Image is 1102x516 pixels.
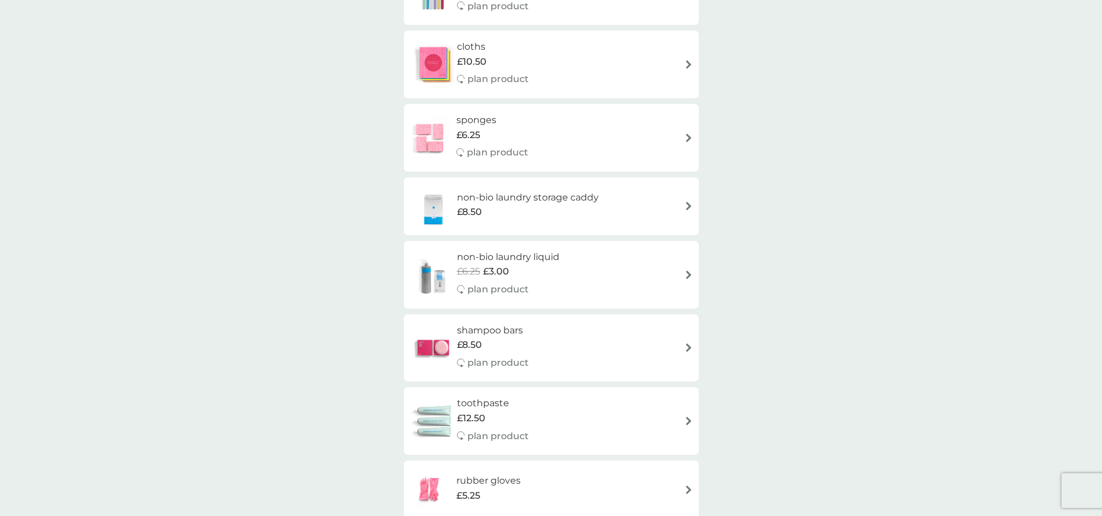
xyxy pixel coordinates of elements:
h6: sponges [456,113,528,128]
img: arrow right [684,485,693,494]
h6: shampoo bars [457,323,529,338]
p: plan product [467,145,528,160]
h6: cloths [457,39,529,54]
h6: rubber gloves [456,473,521,488]
p: plan product [467,72,529,87]
span: £10.50 [457,54,486,69]
img: arrow right [684,343,693,352]
img: non-bio laundry liquid [410,254,457,295]
span: £12.50 [457,411,485,426]
img: arrow right [684,133,693,142]
p: plan product [467,429,529,444]
span: £6.25 [456,128,480,143]
img: arrow right [684,60,693,69]
img: arrow right [684,417,693,425]
span: £8.50 [457,337,482,352]
span: £5.25 [456,488,480,503]
span: £3.00 [483,264,509,279]
img: non-bio laundry storage caddy [410,186,457,227]
span: £6.25 [457,264,480,279]
p: plan product [467,282,529,297]
img: sponges [410,117,450,158]
img: arrow right [684,202,693,210]
img: arrow right [684,270,693,279]
img: cloths [410,44,457,85]
span: £8.50 [457,205,482,220]
img: toothpaste [410,401,457,441]
img: shampoo bars [410,328,457,368]
h6: toothpaste [457,396,529,411]
img: rubber gloves [410,469,450,510]
h6: non-bio laundry storage caddy [457,190,599,205]
p: plan product [467,355,529,370]
h6: non-bio laundry liquid [457,250,559,265]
